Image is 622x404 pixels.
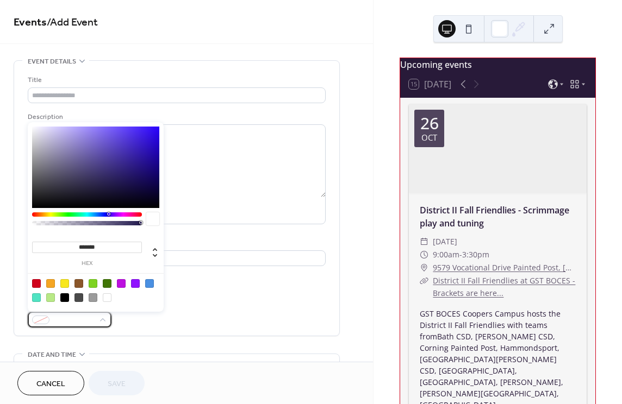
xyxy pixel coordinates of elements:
div: Description [28,111,324,123]
div: #F8E71C [60,279,69,288]
div: #B8E986 [46,293,55,302]
div: 26 [420,115,439,131]
div: Upcoming events [400,58,595,71]
span: Event details [28,56,76,67]
div: ​ [420,261,428,274]
div: ​ [420,274,428,287]
div: #4A4A4A [74,293,83,302]
div: #FFFFFF [103,293,111,302]
label: hex [32,261,142,267]
div: #BD10E0 [117,279,126,288]
span: / Add Event [47,12,98,33]
div: #9013FE [131,279,140,288]
button: Cancel [17,371,84,395]
div: #D0021B [32,279,41,288]
span: Cancel [36,378,65,390]
div: ​ [420,235,428,248]
span: 9:00am [433,248,459,261]
div: #417505 [103,279,111,288]
div: #4A90E2 [145,279,154,288]
div: #7ED321 [89,279,97,288]
span: 3:30pm [462,248,489,261]
div: Oct [421,134,437,142]
a: Events [14,12,47,33]
div: #8B572A [74,279,83,288]
span: Date and time [28,349,76,361]
a: District II Fall Friendlies at GST BOCES - Brackets are here... [433,275,575,299]
span: - [459,248,462,261]
span: [DATE] [433,235,457,248]
div: #F5A623 [46,279,55,288]
div: #000000 [60,293,69,302]
div: #50E3C2 [32,293,41,302]
a: District II Fall Friendlies - Scrimmage play and tuning [420,204,569,229]
div: ​ [420,248,428,261]
a: 9579 Vocational Drive Painted Post, [GEOGRAPHIC_DATA] [433,261,576,274]
div: #9B9B9B [89,293,97,302]
div: Location [28,237,324,249]
div: Title [28,74,324,86]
